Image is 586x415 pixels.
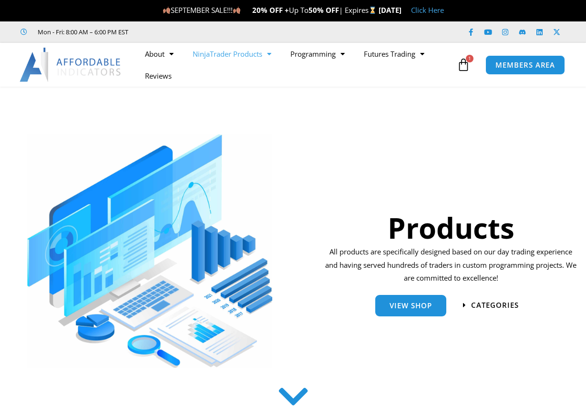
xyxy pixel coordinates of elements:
a: MEMBERS AREA [485,55,565,75]
img: LogoAI | Affordable Indicators – NinjaTrader [20,48,122,82]
img: 🍂 [233,7,240,14]
a: 1 [442,51,484,79]
span: Mon - Fri: 8:00 AM – 6:00 PM EST [35,26,128,38]
h1: Products [323,208,579,248]
img: ProductsSection scaled | Affordable Indicators – NinjaTrader [27,134,272,368]
img: 🍂 [163,7,170,14]
a: NinjaTrader Products [183,43,281,65]
iframe: Customer reviews powered by Trustpilot [142,27,285,37]
span: 1 [466,55,473,62]
span: SEPTEMBER SALE!!! Up To | Expires [163,5,379,15]
a: Futures Trading [354,43,434,65]
a: Reviews [135,65,181,87]
strong: [DATE] [379,5,401,15]
span: MEMBERS AREA [495,61,555,69]
strong: 20% OFF + [252,5,289,15]
strong: 50% OFF [308,5,339,15]
img: ⌛ [369,7,376,14]
a: Programming [281,43,354,65]
span: categories [471,302,519,309]
a: About [135,43,183,65]
nav: Menu [135,43,454,87]
a: categories [463,302,519,309]
p: All products are specifically designed based on our day trading experience and having served hund... [323,245,579,285]
a: View Shop [375,295,446,316]
span: View Shop [390,302,432,309]
a: Click Here [411,5,444,15]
